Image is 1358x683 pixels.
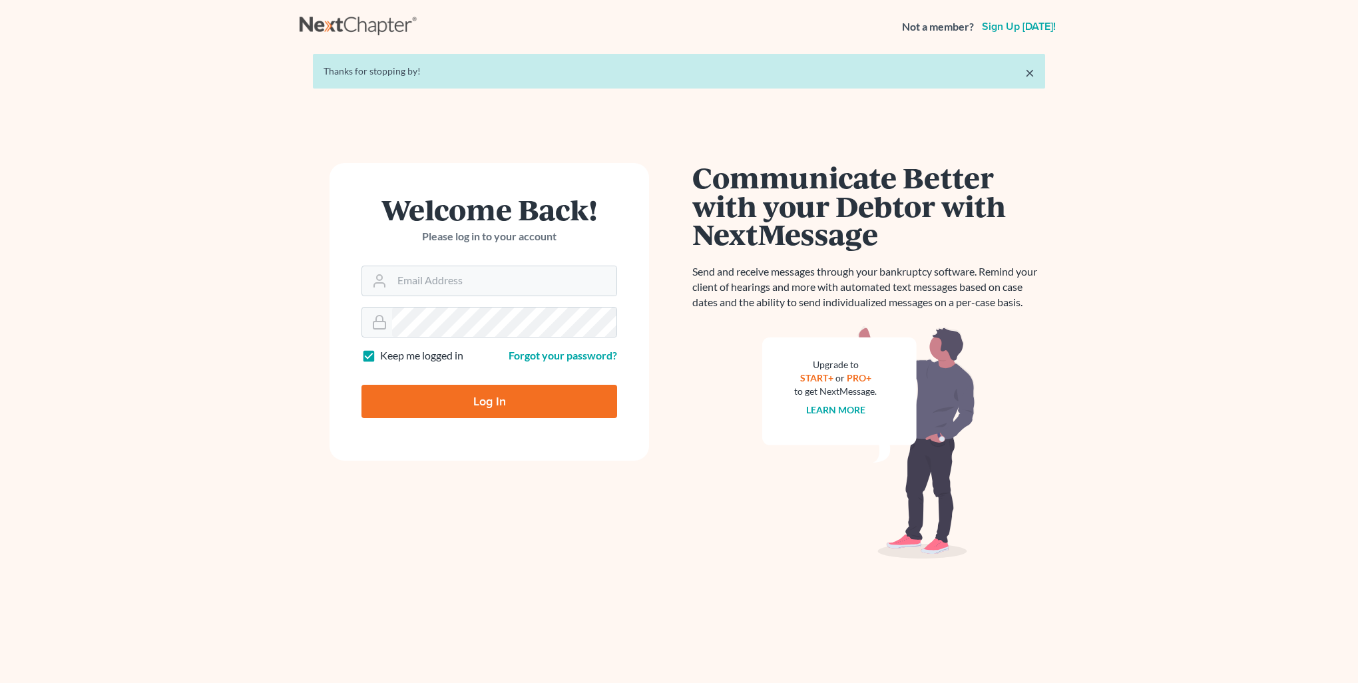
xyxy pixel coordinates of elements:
[794,358,877,371] div: Upgrade to
[800,372,833,383] a: START+
[794,385,877,398] div: to get NextMessage.
[692,163,1045,248] h1: Communicate Better with your Debtor with NextMessage
[1025,65,1034,81] a: ×
[806,404,865,415] a: Learn more
[361,195,617,224] h1: Welcome Back!
[361,385,617,418] input: Log In
[835,372,845,383] span: or
[692,264,1045,310] p: Send and receive messages through your bankruptcy software. Remind your client of hearings and mo...
[847,372,871,383] a: PRO+
[762,326,975,559] img: nextmessage_bg-59042aed3d76b12b5cd301f8e5b87938c9018125f34e5fa2b7a6b67550977c72.svg
[361,229,617,244] p: Please log in to your account
[979,21,1058,32] a: Sign up [DATE]!
[392,266,616,296] input: Email Address
[380,348,463,363] label: Keep me logged in
[509,349,617,361] a: Forgot your password?
[324,65,1034,78] div: Thanks for stopping by!
[902,19,974,35] strong: Not a member?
